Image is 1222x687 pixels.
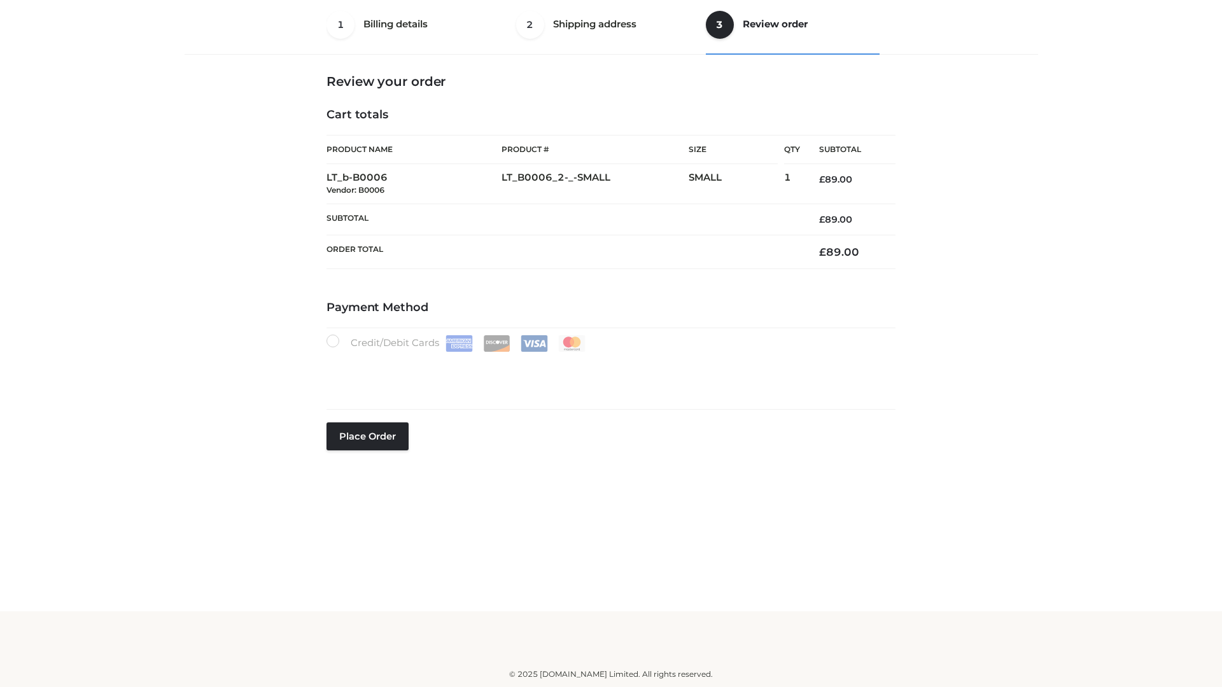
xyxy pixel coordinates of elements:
span: £ [819,214,825,225]
button: Place order [327,422,409,450]
th: Qty [784,135,800,164]
img: Visa [521,335,548,352]
label: Credit/Debit Cards [327,335,587,352]
th: Product # [502,135,689,164]
th: Subtotal [800,135,895,164]
th: Product Name [327,135,502,164]
h4: Cart totals [327,108,895,122]
small: Vendor: B0006 [327,185,384,195]
img: Amex [446,335,473,352]
img: Mastercard [558,335,586,352]
td: 1 [784,164,800,204]
td: LT_b-B0006 [327,164,502,204]
th: Size [689,135,778,164]
iframe: Secure payment input frame [324,349,893,396]
bdi: 89.00 [819,174,852,185]
span: £ [819,246,826,258]
th: Order Total [327,235,800,269]
span: £ [819,174,825,185]
img: Discover [483,335,510,352]
td: LT_B0006_2-_-SMALL [502,164,689,204]
h4: Payment Method [327,301,895,315]
th: Subtotal [327,204,800,235]
bdi: 89.00 [819,246,859,258]
div: © 2025 [DOMAIN_NAME] Limited. All rights reserved. [189,668,1033,681]
bdi: 89.00 [819,214,852,225]
h3: Review your order [327,74,895,89]
td: SMALL [689,164,784,204]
